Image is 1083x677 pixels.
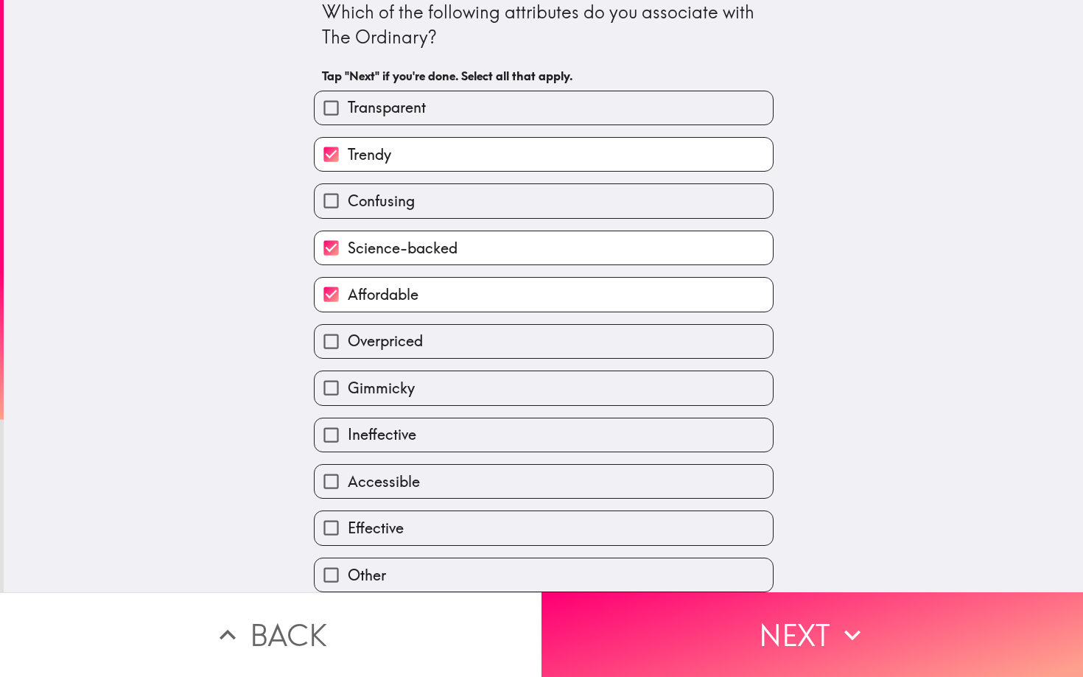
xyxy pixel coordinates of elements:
[348,378,415,399] span: Gimmicky
[322,68,765,84] h6: Tap "Next" if you're done. Select all that apply.
[541,592,1083,677] button: Next
[315,231,773,264] button: Science-backed
[348,97,426,118] span: Transparent
[348,238,458,259] span: Science-backed
[348,331,423,351] span: Overpriced
[348,518,404,539] span: Effective
[348,424,416,445] span: Ineffective
[315,558,773,592] button: Other
[315,418,773,452] button: Ineffective
[348,144,391,165] span: Trendy
[315,184,773,217] button: Confusing
[348,565,386,586] span: Other
[315,278,773,311] button: Affordable
[315,325,773,358] button: Overpriced
[348,191,415,211] span: Confusing
[315,465,773,498] button: Accessible
[348,471,420,492] span: Accessible
[315,511,773,544] button: Effective
[315,138,773,171] button: Trendy
[315,91,773,124] button: Transparent
[315,371,773,404] button: Gimmicky
[348,284,418,305] span: Affordable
